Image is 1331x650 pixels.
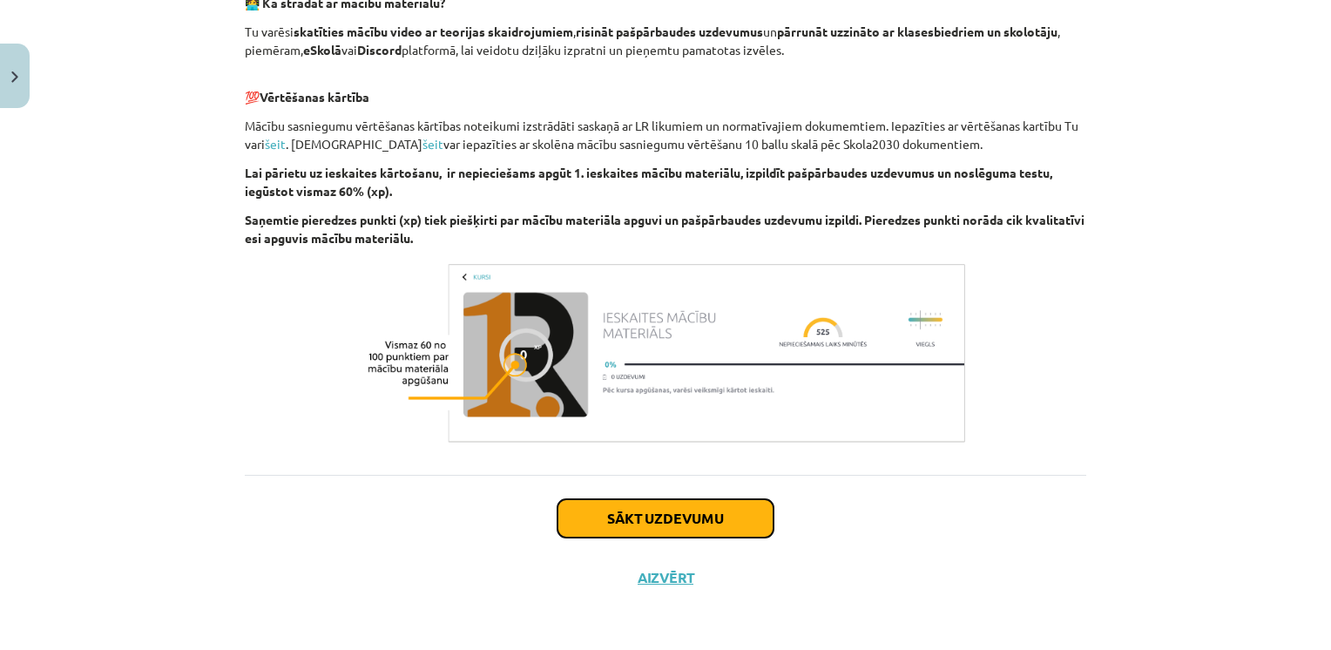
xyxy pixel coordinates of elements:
[303,42,341,58] strong: eSkolā
[576,24,763,39] strong: risināt pašpārbaudes uzdevumus
[245,23,1086,59] p: Tu varēsi , un , piemēram, vai platformā, lai veidotu dziļāku izpratni un pieņemtu pamatotas izvē...
[294,24,573,39] strong: skatīties mācību video ar teorijas skaidrojumiem
[245,70,1086,106] p: 💯
[557,499,774,538] button: Sākt uzdevumu
[245,212,1084,246] b: Saņemtie pieredzes punkti (xp) tiek piešķirti par mācību materiāla apguvi un pašpārbaudes uzdevum...
[245,117,1086,153] p: Mācību sasniegumu vērtēšanas kārtības noteikumi izstrādāti saskaņā ar LR likumiem un normatīvajie...
[265,136,286,152] a: šeit
[11,71,18,83] img: icon-close-lesson-0947bae3869378f0d4975bcd49f059093ad1ed9edebbc8119c70593378902aed.svg
[422,136,443,152] a: šeit
[777,24,1057,39] strong: pārrunāt uzzināto ar klasesbiedriem un skolotāju
[245,165,1052,199] b: Lai pārietu uz ieskaites kārtošanu, ir nepieciešams apgūt 1. ieskaites mācību materiālu, izpildīt...
[632,569,699,586] button: Aizvērt
[260,89,369,105] b: Vērtēšanas kārtība
[357,42,402,58] strong: Discord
